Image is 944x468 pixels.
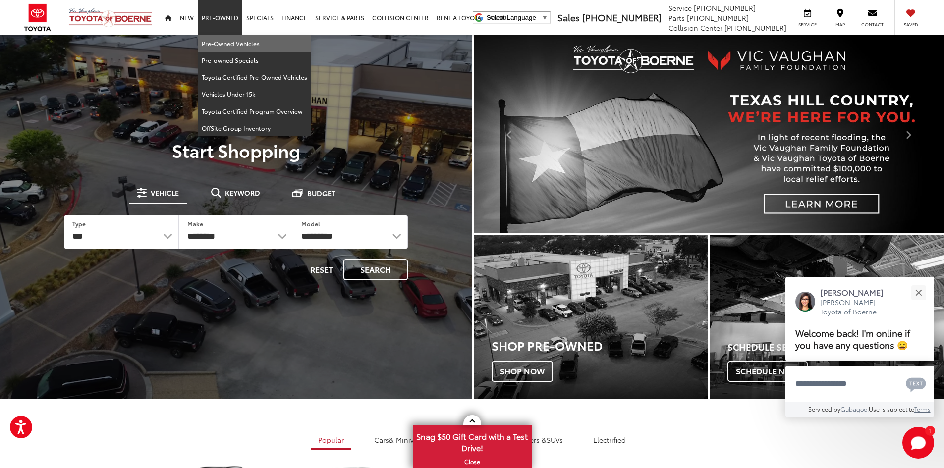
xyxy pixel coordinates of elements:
[869,405,914,413] span: Use is subject to
[42,140,431,160] p: Start Shopping
[900,21,922,28] span: Saved
[694,3,756,13] span: [PHONE_NUMBER]
[914,405,931,413] a: Terms
[908,282,929,303] button: Close
[198,86,311,103] a: Vehicles Under 15k
[302,259,341,280] button: Reset
[829,21,851,28] span: Map
[929,428,931,433] span: 1
[668,3,692,13] span: Service
[187,219,203,228] label: Make
[582,11,662,24] span: [PHONE_NUMBER]
[487,14,536,21] span: Select Language
[668,23,722,33] span: Collision Center
[356,435,362,445] li: |
[785,366,934,402] textarea: Type your message
[474,235,708,399] a: Shop Pre-Owned Shop Now
[724,23,786,33] span: [PHONE_NUMBER]
[575,435,581,445] li: |
[861,21,884,28] span: Contact
[796,21,819,28] span: Service
[710,235,944,399] div: Toyota
[496,431,570,448] a: SUVs
[710,235,944,399] a: Schedule Service Schedule Now
[808,405,840,413] span: Serviced by
[474,55,545,213] button: Click to view previous picture.
[492,339,708,352] h3: Shop Pre-Owned
[586,431,633,448] a: Electrified
[539,14,539,21] span: ​
[198,120,311,136] a: OffSite Group Inventory
[492,361,553,382] span: Shop Now
[414,426,531,456] span: Snag $50 Gift Card with a Test Drive!
[198,35,311,52] a: Pre-Owned Vehicles
[902,427,934,459] button: Toggle Chat Window
[727,342,944,352] h4: Schedule Service
[367,431,430,448] a: Cars
[687,13,749,23] span: [PHONE_NUMBER]
[343,259,408,280] button: Search
[311,431,351,450] a: Popular
[795,326,910,351] span: Welcome back! I'm online if you have any questions 😀
[840,405,869,413] a: Gubagoo.
[727,361,808,382] span: Schedule Now
[668,13,685,23] span: Parts
[785,277,934,417] div: Close[PERSON_NAME][PERSON_NAME] Toyota of BoerneWelcome back! I'm online if you have any question...
[198,52,311,69] a: Pre-owned Specials
[198,69,311,86] a: Toyota Certified Pre-Owned Vehicles
[820,298,893,317] p: [PERSON_NAME] Toyota of Boerne
[820,287,893,298] p: [PERSON_NAME]
[68,7,153,28] img: Vic Vaughan Toyota of Boerne
[151,189,179,196] span: Vehicle
[389,435,422,445] span: & Minivan
[557,11,580,24] span: Sales
[903,372,929,395] button: Chat with SMS
[874,55,944,213] button: Click to view next picture.
[198,103,311,120] a: Toyota Certified Program Overview
[225,189,260,196] span: Keyword
[906,376,926,392] svg: Text
[474,235,708,399] div: Toyota
[542,14,548,21] span: ▼
[487,14,548,21] a: Select Language​
[301,219,320,228] label: Model
[902,427,934,459] svg: Start Chat
[307,190,335,197] span: Budget
[72,219,86,228] label: Type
